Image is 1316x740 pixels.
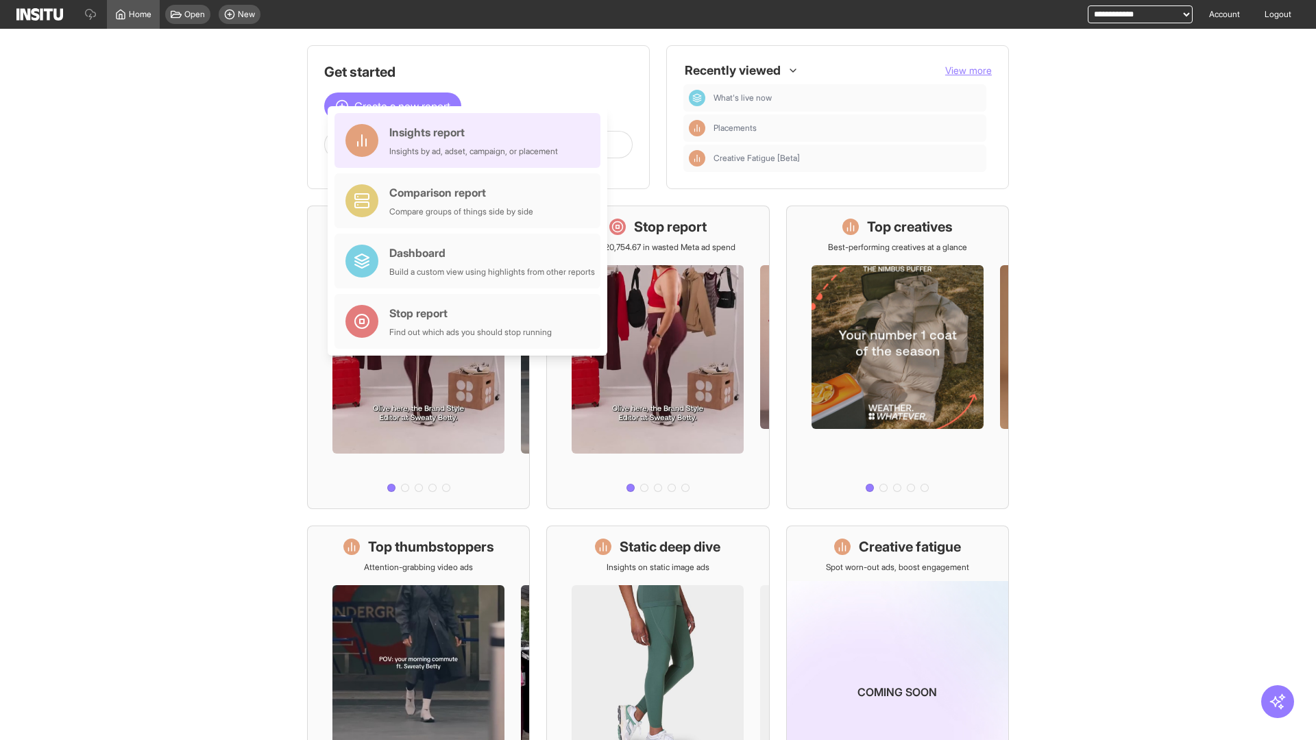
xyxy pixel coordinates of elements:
[714,153,800,164] span: Creative Fatigue [Beta]
[867,217,953,236] h1: Top creatives
[714,123,757,134] span: Placements
[786,206,1009,509] a: Top creativesBest-performing creatives at a glance
[364,562,473,573] p: Attention-grabbing video ads
[389,184,533,201] div: Comparison report
[389,327,552,338] div: Find out which ads you should stop running
[945,64,992,76] span: View more
[389,146,558,157] div: Insights by ad, adset, campaign, or placement
[634,217,707,236] h1: Stop report
[945,64,992,77] button: View more
[389,267,595,277] div: Build a custom view using highlights from other reports
[184,9,205,20] span: Open
[324,92,461,120] button: Create a new report
[620,537,720,556] h1: Static deep dive
[368,537,494,556] h1: Top thumbstoppers
[607,562,709,573] p: Insights on static image ads
[714,153,981,164] span: Creative Fatigue [Beta]
[354,98,450,114] span: Create a new report
[129,9,151,20] span: Home
[714,92,981,103] span: What's live now
[389,305,552,321] div: Stop report
[689,90,705,106] div: Dashboard
[389,245,595,261] div: Dashboard
[16,8,63,21] img: Logo
[238,9,255,20] span: New
[324,62,633,82] h1: Get started
[580,242,735,253] p: Save £20,754.67 in wasted Meta ad spend
[389,206,533,217] div: Compare groups of things side by side
[546,206,769,509] a: Stop reportSave £20,754.67 in wasted Meta ad spend
[714,92,772,103] span: What's live now
[389,124,558,140] div: Insights report
[714,123,981,134] span: Placements
[689,120,705,136] div: Insights
[689,150,705,166] div: Insights
[828,242,967,253] p: Best-performing creatives at a glance
[307,206,530,509] a: What's live nowSee all active ads instantly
